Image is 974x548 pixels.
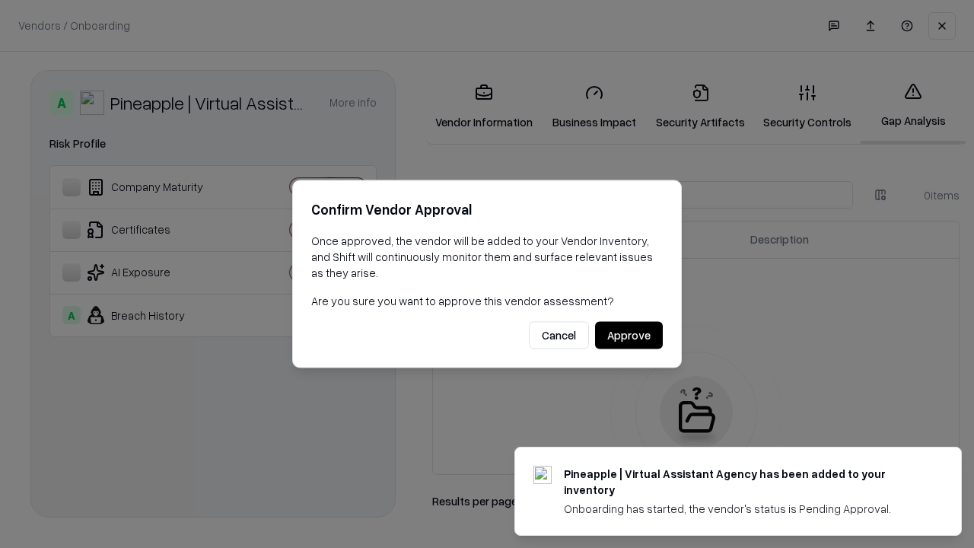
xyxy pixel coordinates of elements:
[529,322,589,349] button: Cancel
[311,293,663,309] p: Are you sure you want to approve this vendor assessment?
[564,466,925,498] div: Pineapple | Virtual Assistant Agency has been added to your inventory
[564,501,925,517] div: Onboarding has started, the vendor's status is Pending Approval.
[311,199,663,221] h2: Confirm Vendor Approval
[311,233,663,281] p: Once approved, the vendor will be added to your Vendor Inventory, and Shift will continuously mon...
[595,322,663,349] button: Approve
[533,466,552,484] img: trypineapple.com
